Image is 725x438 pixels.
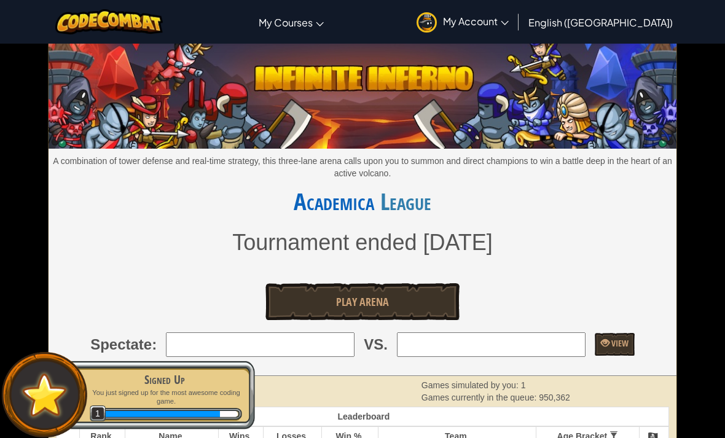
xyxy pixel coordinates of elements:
[265,283,460,320] a: Play Arena
[443,15,509,28] span: My Account
[87,388,242,406] p: You just signed up for the most awesome coding game.
[49,39,676,149] img: Infinite Inferno
[521,380,526,390] span: 1
[90,334,152,355] span: Spectate
[49,155,676,179] p: A combination of tower defense and real-time strategy, this three-lane arena calls upon you to su...
[17,367,72,422] img: default.png
[90,405,106,422] span: 1
[87,371,242,388] div: Signed Up
[522,6,679,39] a: English ([GEOGRAPHIC_DATA])
[294,185,374,217] a: Academica
[55,9,163,34] img: CodeCombat logo
[421,380,521,390] span: Games simulated by you:
[152,334,157,355] span: :
[364,334,388,355] span: VS.
[336,294,389,310] span: Play Arena
[232,230,493,255] span: Tournament ended [DATE]
[374,185,431,217] span: League
[528,16,673,29] span: English ([GEOGRAPHIC_DATA])
[539,393,570,402] span: 950,362
[609,337,629,349] span: View
[417,12,437,33] img: avatar
[338,412,390,421] span: Leaderboard
[253,6,330,39] a: My Courses
[259,16,313,29] span: My Courses
[410,2,515,41] a: My Account
[421,393,539,402] span: Games currently in the queue:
